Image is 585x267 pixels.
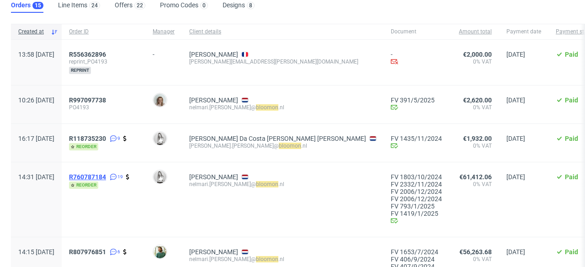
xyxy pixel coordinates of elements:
[463,135,492,142] span: €1,932.00
[189,256,376,263] div: nelmari.[PERSON_NAME]@ .nl
[18,28,47,36] span: Created at
[506,135,525,142] span: [DATE]
[391,203,444,210] a: FV 793/1/2025
[189,248,238,256] a: [PERSON_NAME]
[506,248,525,256] span: [DATE]
[189,173,238,181] a: [PERSON_NAME]
[18,51,54,58] span: 13:58 [DATE]
[108,248,120,256] a: 6
[69,143,98,150] span: reorder
[69,96,108,104] a: R997097738
[463,96,492,104] span: €2,620.00
[69,173,108,181] a: R760787184
[69,173,106,181] span: R760787184
[18,135,54,142] span: 16:17 [DATE]
[137,2,143,9] div: 22
[154,171,166,183] img: Dominika Herszel
[463,51,492,58] span: €2,000.00
[108,173,123,181] a: 19
[506,96,525,104] span: [DATE]
[189,181,376,188] div: nelmari.[PERSON_NAME]@ .nl
[391,188,444,195] a: FV 2006/12/2024
[18,173,54,181] span: 14:31 [DATE]
[189,135,366,142] a: [PERSON_NAME] Da Costa [PERSON_NAME] [PERSON_NAME]
[391,96,444,104] a: FV 391/5/2025
[154,246,166,258] img: Alex Le Mee
[459,248,492,256] span: €56,263.68
[189,96,238,104] a: [PERSON_NAME]
[391,51,444,67] div: -
[391,210,444,217] a: FV 1419/1/2025
[391,28,444,36] span: Document
[391,195,444,203] a: FV 2006/12/2024
[391,135,444,142] a: FV 1435/11/2024
[279,143,301,149] mark: bloomon
[91,2,98,9] div: 24
[506,51,525,58] span: [DATE]
[459,104,492,111] span: 0% VAT
[459,173,492,181] span: €61,412.06
[256,104,278,111] mark: bloomon
[69,182,98,189] span: reorder
[256,256,278,262] mark: bloomon
[565,135,578,142] span: Paid
[249,2,252,9] div: 8
[189,104,376,111] div: nelmari.[PERSON_NAME]@ .nl
[69,135,106,142] span: R118735230
[69,135,108,142] a: R118735230
[117,135,120,142] span: 9
[69,248,106,256] span: R807976851
[69,58,138,65] span: reprint_PO4193
[154,132,166,145] img: Dominika Herszel
[69,67,91,74] span: reprint
[391,173,444,181] a: FV 1803/10/2024
[69,104,138,111] span: PO4193
[506,173,525,181] span: [DATE]
[189,142,376,150] div: [PERSON_NAME].[PERSON_NAME]@ .nl
[117,248,120,256] span: 6
[565,96,578,104] span: Paid
[189,51,238,58] a: [PERSON_NAME]
[459,142,492,150] span: 0% VAT
[69,96,106,104] span: R997097738
[69,248,108,256] a: R807976851
[108,135,120,142] a: 9
[459,58,492,65] span: 0% VAT
[18,96,54,104] span: 10:26 [DATE]
[69,28,138,36] span: Order ID
[459,28,492,36] span: Amount total
[256,181,278,187] mark: bloomon
[391,248,444,256] a: FV 1653/7/2024
[459,181,492,188] span: 0% VAT
[154,94,166,107] img: Monika Poźniak
[202,2,206,9] div: 0
[565,173,578,181] span: Paid
[391,256,444,263] a: FV 406/9/2024
[69,51,108,58] a: R556362896
[189,58,376,65] div: [PERSON_NAME][EMAIL_ADDRESS][PERSON_NAME][DOMAIN_NAME]
[35,2,41,9] div: 15
[391,181,444,188] a: FV 2332/11/2024
[153,47,175,58] div: -
[506,28,541,36] span: Payment date
[189,28,376,36] span: Client details
[459,256,492,263] span: 0% VAT
[153,28,175,36] span: Manager
[117,173,123,181] span: 19
[18,248,54,256] span: 14:15 [DATE]
[565,248,578,256] span: Paid
[69,51,106,58] span: R556362896
[565,51,578,58] span: Paid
